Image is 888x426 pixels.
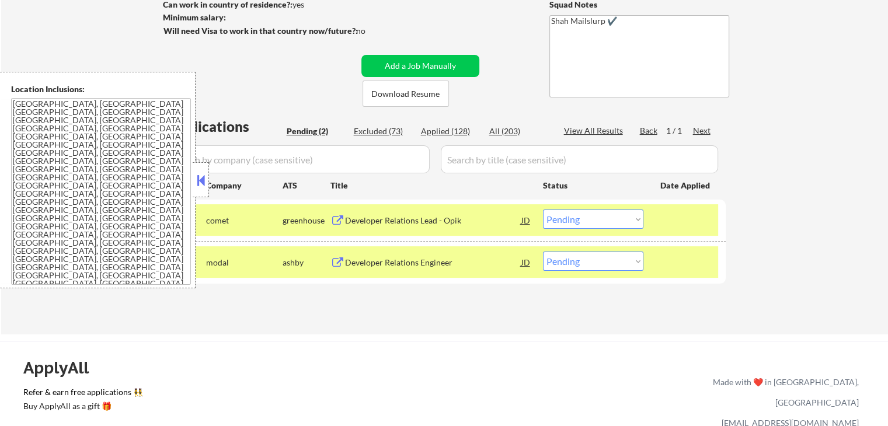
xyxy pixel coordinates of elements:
[489,125,548,137] div: All (203)
[206,215,283,226] div: comet
[345,215,521,226] div: Developer Relations Lead - Opik
[283,180,330,191] div: ATS
[345,257,521,268] div: Developer Relations Engineer
[206,257,283,268] div: modal
[283,215,330,226] div: greenhouse
[520,252,532,273] div: JD
[354,125,412,137] div: Excluded (73)
[11,83,191,95] div: Location Inclusions:
[666,125,693,137] div: 1 / 1
[163,12,226,22] strong: Minimum salary:
[23,358,102,378] div: ApplyAll
[356,25,389,37] div: no
[421,125,479,137] div: Applied (128)
[167,120,283,134] div: Applications
[330,180,532,191] div: Title
[564,125,626,137] div: View All Results
[640,125,659,137] div: Back
[361,55,479,77] button: Add a Job Manually
[23,400,140,415] a: Buy ApplyAll as a gift 🎁
[708,372,859,413] div: Made with ❤️ in [GEOGRAPHIC_DATA], [GEOGRAPHIC_DATA]
[660,180,712,191] div: Date Applied
[23,388,469,400] a: Refer & earn free applications 👯‍♀️
[543,174,643,195] div: Status
[163,26,358,36] strong: Will need Visa to work in that country now/future?:
[693,125,712,137] div: Next
[23,402,140,410] div: Buy ApplyAll as a gift 🎁
[287,125,345,137] div: Pending (2)
[283,257,330,268] div: ashby
[520,209,532,231] div: JD
[206,180,283,191] div: Company
[167,145,430,173] input: Search by company (case sensitive)
[363,81,449,107] button: Download Resume
[441,145,718,173] input: Search by title (case sensitive)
